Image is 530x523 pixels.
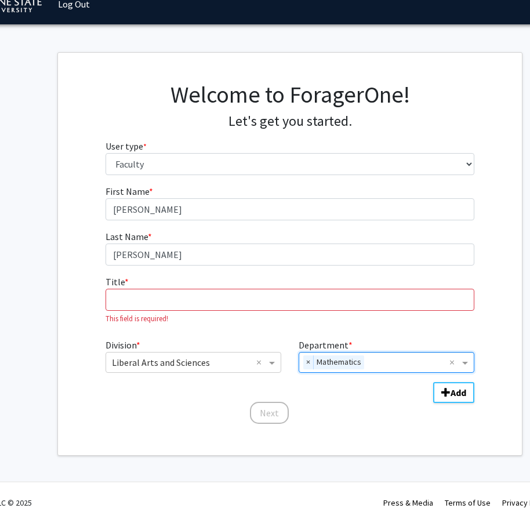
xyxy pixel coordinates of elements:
[106,113,475,130] h4: Let's get you started.
[106,313,475,324] p: This field is required!
[106,81,475,108] h1: Welcome to ForagerOne!
[449,355,459,369] span: Clear all
[303,355,314,369] span: ×
[451,387,466,398] b: Add
[106,186,149,197] span: First Name
[97,338,290,373] div: Division
[299,352,474,373] ng-select: Department
[106,276,125,288] span: Title
[106,352,281,373] ng-select: Division
[433,382,474,403] button: Add Division/Department
[256,355,266,369] span: Clear all
[445,497,491,508] a: Terms of Use
[106,139,147,153] label: User type
[250,402,289,424] button: Next
[383,497,433,508] a: Press & Media
[314,355,364,369] span: Mathematics
[106,231,148,242] span: Last Name
[290,338,483,373] div: Department
[9,471,49,514] iframe: Chat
